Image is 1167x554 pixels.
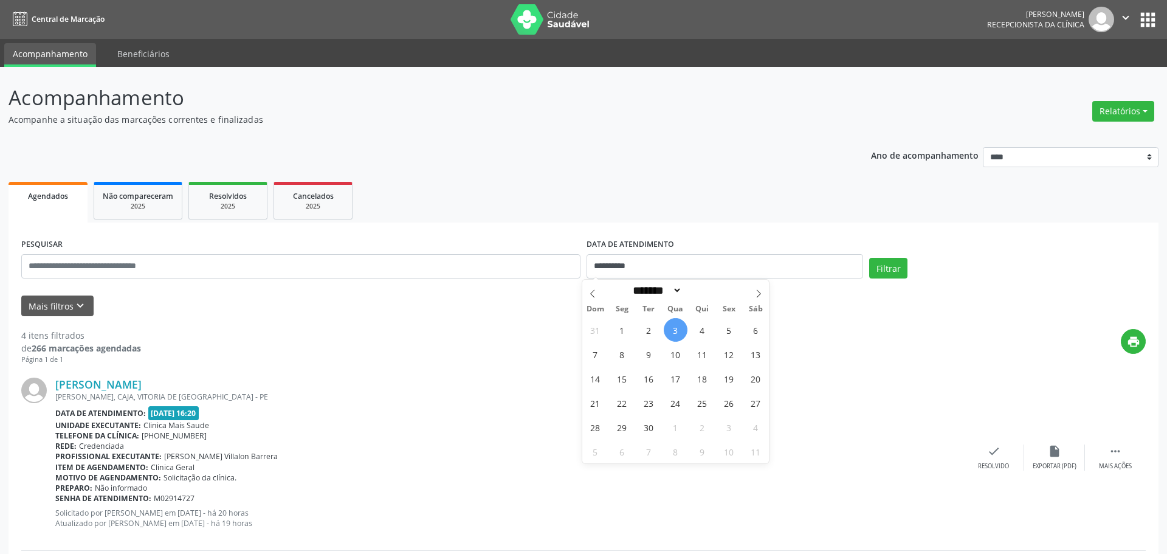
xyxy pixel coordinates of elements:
b: Telefone da clínica: [55,431,139,441]
span: Setembro 24, 2025 [664,391,687,415]
button:  [1114,7,1137,32]
span: Setembro 25, 2025 [690,391,714,415]
select: Month [629,284,683,297]
div: 4 itens filtrados [21,329,141,342]
b: Profissional executante: [55,451,162,462]
label: DATA DE ATENDIMENTO [587,235,674,254]
span: Central de Marcação [32,14,105,24]
span: Setembro 29, 2025 [610,415,634,439]
img: img [21,378,47,403]
p: Acompanhe a situação das marcações correntes e finalizadas [9,113,813,126]
span: Outubro 2, 2025 [690,415,714,439]
b: Senha de atendimento: [55,493,151,504]
b: Motivo de agendamento: [55,473,161,483]
span: Dom [582,305,609,313]
span: Setembro 7, 2025 [583,342,607,366]
div: de [21,342,141,355]
span: Outubro 11, 2025 [744,440,768,463]
span: [PHONE_NUMBER] [142,431,207,441]
span: Outubro 9, 2025 [690,440,714,463]
span: Setembro 19, 2025 [717,367,741,390]
b: Data de atendimento: [55,408,146,418]
i:  [1119,11,1132,24]
span: Clinica Mais Saude [143,420,209,431]
a: Central de Marcação [9,9,105,29]
span: Setembro 30, 2025 [637,415,661,439]
span: Setembro 4, 2025 [690,318,714,342]
img: img [1089,7,1114,32]
p: Acompanhamento [9,83,813,113]
span: Não compareceram [103,191,173,201]
div: 2025 [198,202,258,211]
span: Setembro 22, 2025 [610,391,634,415]
span: Setembro 23, 2025 [637,391,661,415]
div: Exportar (PDF) [1033,462,1076,471]
span: Setembro 13, 2025 [744,342,768,366]
span: Agendados [28,191,68,201]
span: Setembro 1, 2025 [610,318,634,342]
div: [PERSON_NAME] [987,9,1084,19]
a: Acompanhamento [4,43,96,67]
span: Setembro 2, 2025 [637,318,661,342]
div: Página 1 de 1 [21,355,141,365]
span: Outubro 5, 2025 [583,440,607,463]
span: Qua [662,305,689,313]
strong: 266 marcações agendadas [32,342,141,354]
b: Item de agendamento: [55,462,148,473]
span: Qui [689,305,715,313]
span: Setembro 10, 2025 [664,342,687,366]
span: Seg [608,305,635,313]
span: Setembro 16, 2025 [637,367,661,390]
span: Setembro 20, 2025 [744,367,768,390]
span: Outubro 6, 2025 [610,440,634,463]
span: Sex [715,305,742,313]
span: Setembro 5, 2025 [717,318,741,342]
span: [DATE] 16:20 [148,406,199,420]
i: print [1127,335,1140,348]
span: Setembro 11, 2025 [690,342,714,366]
i: keyboard_arrow_down [74,299,87,313]
span: Setembro 3, 2025 [664,318,687,342]
span: Solicitação da clínica. [164,473,236,483]
b: Preparo: [55,483,92,493]
button: print [1121,329,1146,354]
span: Setembro 28, 2025 [583,415,607,439]
span: [PERSON_NAME] Villalon Barrera [164,451,278,462]
label: PESQUISAR [21,235,63,254]
div: [PERSON_NAME], CAJA, VITORIA DE [GEOGRAPHIC_DATA] - PE [55,392,963,402]
span: Outubro 4, 2025 [744,415,768,439]
a: [PERSON_NAME] [55,378,142,391]
span: Setembro 18, 2025 [690,367,714,390]
div: 2025 [283,202,343,211]
button: Relatórios [1092,101,1154,122]
span: Outubro 1, 2025 [664,415,687,439]
span: Setembro 27, 2025 [744,391,768,415]
span: Agosto 31, 2025 [583,318,607,342]
p: Solicitado por [PERSON_NAME] em [DATE] - há 20 horas Atualizado por [PERSON_NAME] em [DATE] - há ... [55,508,963,528]
span: Outubro 7, 2025 [637,440,661,463]
span: Setembro 26, 2025 [717,391,741,415]
input: Year [682,284,722,297]
span: Setembro 6, 2025 [744,318,768,342]
span: Setembro 15, 2025 [610,367,634,390]
a: Beneficiários [109,43,178,64]
span: Setembro 12, 2025 [717,342,741,366]
span: M02914727 [154,493,194,504]
i:  [1109,445,1122,458]
span: Resolvidos [209,191,247,201]
p: Ano de acompanhamento [871,147,979,162]
span: Setembro 14, 2025 [583,367,607,390]
span: Setembro 9, 2025 [637,342,661,366]
span: Setembro 21, 2025 [583,391,607,415]
span: Não informado [95,483,147,493]
b: Rede: [55,441,77,451]
span: Outubro 3, 2025 [717,415,741,439]
div: Resolvido [978,462,1009,471]
span: Recepcionista da clínica [987,19,1084,30]
span: Cancelados [293,191,334,201]
span: Setembro 8, 2025 [610,342,634,366]
span: Setembro 17, 2025 [664,367,687,390]
div: Mais ações [1099,462,1132,471]
span: Outubro 10, 2025 [717,440,741,463]
span: Outubro 8, 2025 [664,440,687,463]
